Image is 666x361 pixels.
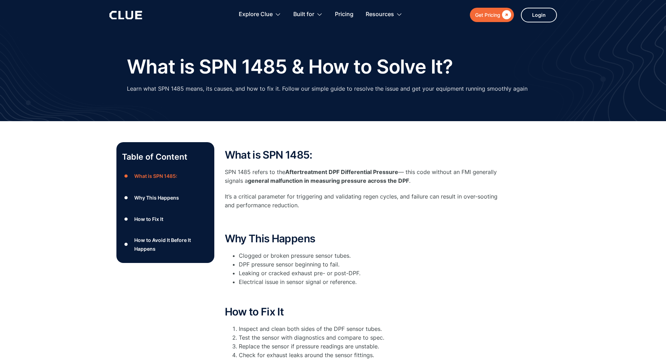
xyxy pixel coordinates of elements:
[248,177,409,184] strong: general malfunction in measuring pressure across the DPF
[239,325,504,333] li: Inspect and clean both sides of the DPF sensor tubes.
[239,351,504,360] li: Check for exhaust leaks around the sensor fittings.
[239,4,273,26] div: Explore Clue
[293,4,323,26] div: Built for
[134,193,179,202] div: Why This Happens
[127,84,528,93] p: Learn what SPN 1485 means, its causes, and how to fix it. Follow our simple guide to resolve the ...
[122,239,130,250] div: ●
[475,11,500,19] div: Get Pricing
[122,236,209,253] a: ●How to Avoid It Before It Happens
[239,4,281,26] div: Explore Clue
[225,149,504,161] h2: What is SPN 1485:
[470,8,514,22] a: Get Pricing
[225,233,504,244] h2: Why This Happens
[293,4,314,26] div: Built for
[239,278,504,286] li: Electrical issue in sensor signal or reference.
[127,56,453,77] h1: What is SPN 1485 & How to Solve It?
[225,192,504,210] p: It’s a critical parameter for triggering and validating regen cycles, and failure can result in o...
[225,217,504,226] p: ‍
[239,333,504,342] li: Test the sensor with diagnostics and compare to spec.
[122,171,209,181] a: ●What is SPN 1485:
[122,151,209,162] p: Table of Content
[239,269,504,278] li: Leaking or cracked exhaust pre- or post-DPF.
[225,290,504,299] p: ‍
[335,4,353,26] a: Pricing
[521,8,557,22] a: Login
[239,251,504,260] li: Clogged or broken pressure sensor tubes.
[225,306,504,318] h2: How to Fix It
[134,215,163,223] div: How to Fix It
[122,192,130,203] div: ●
[134,172,177,180] div: What is SPN 1485:
[122,214,209,224] a: ●How to Fix It
[122,192,209,203] a: ●Why This Happens
[122,171,130,181] div: ●
[500,11,511,19] div: 
[366,4,394,26] div: Resources
[239,342,504,351] li: Replace the sensor if pressure readings are unstable.
[239,260,504,269] li: DPF pressure sensor beginning to fail.
[285,168,398,175] strong: Aftertreatment DPF Differential Pressure
[134,236,208,253] div: How to Avoid It Before It Happens
[366,4,402,26] div: Resources
[122,214,130,224] div: ●
[225,168,504,185] p: SPN 1485 refers to the — this code without an FMI generally signals a .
